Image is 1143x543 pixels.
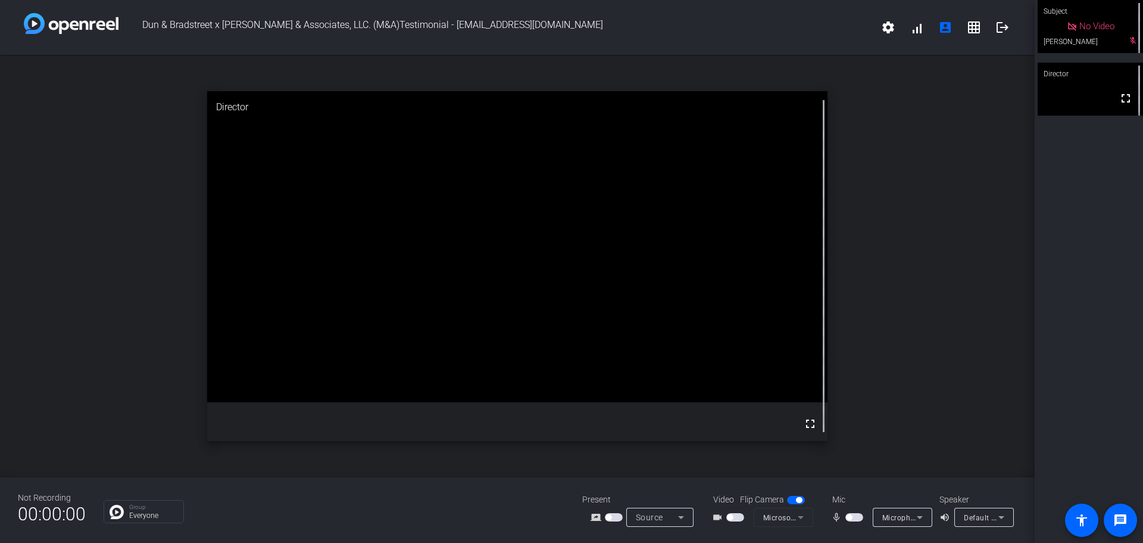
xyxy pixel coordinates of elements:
[740,494,784,506] span: Flip Camera
[591,510,605,525] mat-icon: screen_share_outline
[881,20,895,35] mat-icon: settings
[207,91,828,123] div: Director
[1038,63,1143,85] div: Director
[582,494,701,506] div: Present
[636,513,663,522] span: Source
[803,417,817,431] mat-icon: fullscreen
[967,20,981,35] mat-icon: grid_on
[1079,21,1114,32] span: No Video
[713,494,734,506] span: Video
[938,20,952,35] mat-icon: account_box
[1075,513,1089,528] mat-icon: accessibility
[24,13,118,34] img: white-gradient.svg
[939,494,1011,506] div: Speaker
[110,505,124,519] img: Chat Icon
[995,20,1010,35] mat-icon: logout
[18,499,86,529] span: 00:00:00
[1119,91,1133,106] mat-icon: fullscreen
[882,513,1073,522] span: Microphone Array (Realtek High Definition Audio(SST))
[939,510,954,525] mat-icon: volume_up
[18,492,86,504] div: Not Recording
[118,13,874,42] span: Dun & Bradstreet x [PERSON_NAME] & Associates, LLC. (M&A)Testimonial - [EMAIL_ADDRESS][DOMAIN_NAME]
[712,510,726,525] mat-icon: videocam_outline
[129,512,177,519] p: Everyone
[820,494,939,506] div: Mic
[831,510,845,525] mat-icon: mic_none
[129,504,177,510] p: Group
[1113,513,1128,528] mat-icon: message
[902,13,931,42] button: signal_cellular_alt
